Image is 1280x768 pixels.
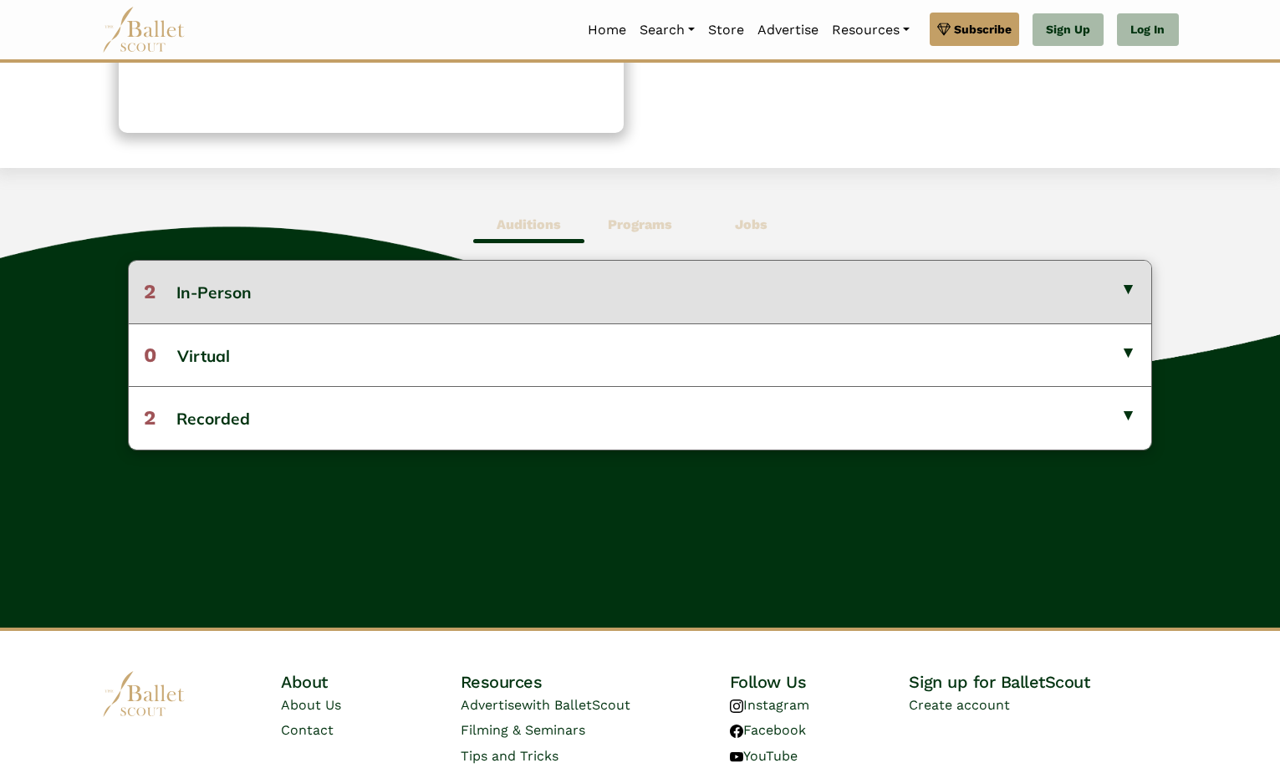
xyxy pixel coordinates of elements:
[730,725,743,738] img: facebook logo
[701,13,751,48] a: Store
[1117,13,1178,47] a: Log In
[129,323,1151,386] button: 0Virtual
[730,748,798,764] a: YouTube
[144,343,156,367] span: 0
[497,216,561,232] b: Auditions
[129,261,1151,323] button: 2In-Person
[281,722,334,738] a: Contact
[129,386,1151,449] button: 2Recorded
[730,750,743,764] img: youtube logo
[825,13,916,48] a: Resources
[751,13,825,48] a: Advertise
[937,20,951,38] img: gem.svg
[909,697,1010,713] a: Create account
[461,748,558,764] a: Tips and Tricks
[633,13,701,48] a: Search
[608,216,672,232] b: Programs
[461,671,730,693] h4: Resources
[735,216,767,232] b: Jobs
[461,697,630,713] a: Advertisewith BalletScout
[730,671,910,693] h4: Follow Us
[730,699,743,713] img: instagram logo
[281,697,341,713] a: About Us
[1033,13,1104,47] a: Sign Up
[522,697,630,713] span: with BalletScout
[144,406,156,430] span: 2
[144,280,156,303] span: 2
[730,722,806,738] a: Facebook
[102,671,186,717] img: logo
[281,671,461,693] h4: About
[954,20,1012,38] span: Subscribe
[930,13,1019,46] a: Subscribe
[730,697,809,713] a: Instagram
[909,671,1178,693] h4: Sign up for BalletScout
[581,13,633,48] a: Home
[461,722,585,738] a: Filming & Seminars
